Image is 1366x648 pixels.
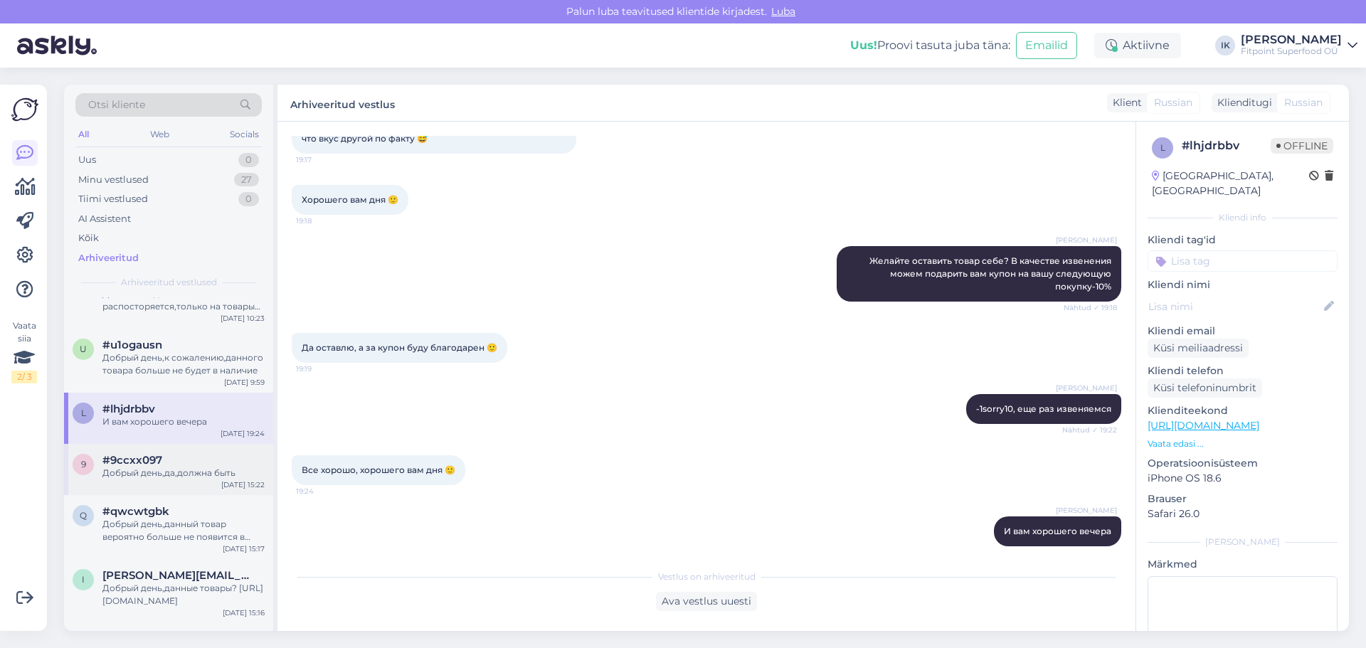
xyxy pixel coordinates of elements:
div: 0 [238,153,259,167]
span: #qwcwtgbk [102,505,169,518]
div: [PERSON_NAME] [1241,34,1342,46]
span: Vestlus on arhiveeritud [658,570,756,583]
div: [PERSON_NAME] [1148,536,1338,548]
p: Kliendi tag'id [1148,233,1338,248]
span: Да оставлю, а за купон буду благодарен 🙂 [302,342,497,353]
span: Russian [1284,95,1323,110]
img: Askly Logo [11,96,38,123]
span: Russian [1154,95,1192,110]
span: #9ccxx097 [102,454,162,467]
span: [PERSON_NAME] [1056,505,1117,516]
div: Minu vestlused [78,173,149,187]
span: Все хорошо, хорошего вам дня 🙂 [302,464,455,475]
span: Nähtud ✓ 19:24 [1061,547,1117,558]
div: AI Assistent [78,212,131,226]
p: Vaata edasi ... [1148,437,1338,450]
div: # lhjdrbbv [1182,137,1271,154]
div: IK [1215,36,1235,55]
span: 9 [81,459,86,469]
div: Aktiivne [1094,33,1181,58]
span: u [80,344,87,354]
div: [DATE] 9:59 [224,377,265,388]
span: 19:18 [296,216,349,226]
span: irina_simonova@mail.ru [102,569,250,582]
p: Klienditeekond [1148,403,1338,418]
span: 19:24 [296,486,349,496]
div: Klient [1107,95,1142,110]
span: Arhiveeritud vestlused [121,276,217,289]
button: Emailid [1016,32,1077,59]
span: 19:19 [296,363,349,374]
span: И вам хорошего вечера [1004,526,1111,536]
span: Otsi kliente [88,97,145,112]
p: Kliendi nimi [1148,277,1338,292]
div: Kliendi info [1148,211,1338,224]
span: #lhjdrbbv [102,403,155,415]
span: Хорошего вам дня 🙂 [302,194,398,205]
span: l [81,408,86,418]
a: [PERSON_NAME]Fitpoint Superfood OÜ [1241,34,1357,57]
span: Luba [767,5,800,18]
div: Ava vestlus uuesti [656,592,757,611]
div: [DATE] 15:22 [221,479,265,490]
div: Klienditugi [1212,95,1272,110]
div: Socials [227,125,262,144]
span: l [1160,142,1165,153]
div: Arhiveeritud [78,251,139,265]
span: q [80,510,87,521]
div: Добрый день,данные товары? [URL][DOMAIN_NAME] [102,582,265,607]
div: 0 [238,192,259,206]
div: [DATE] 10:23 [221,313,265,324]
div: Tiimi vestlused [78,192,148,206]
div: 27 [234,173,259,187]
div: Proovi tasuta juba täna: [850,37,1010,54]
p: Kliendi telefon [1148,363,1338,378]
label: Arhiveeritud vestlus [290,93,395,112]
span: #u1ogausn [102,339,162,351]
span: Offline [1271,138,1333,154]
div: Добрый день,данный товар вероятно больше не появится в продаже [102,518,265,543]
div: Küsi meiliaadressi [1148,339,1249,358]
div: [DATE] 15:17 [223,543,265,554]
div: [DATE] 19:24 [221,428,265,439]
div: 2 / 3 [11,371,37,383]
div: [DATE] 15:16 [223,607,265,618]
a: [URL][DOMAIN_NAME] [1148,419,1259,432]
span: Nähtud ✓ 19:18 [1064,302,1117,313]
div: Uus [78,153,96,167]
input: Lisa nimi [1148,299,1321,314]
div: Web [147,125,172,144]
span: [PERSON_NAME] [1056,235,1117,245]
span: Nähtud ✓ 19:22 [1062,425,1117,435]
input: Lisa tag [1148,250,1338,272]
div: И вам хорошего вечера [102,415,265,428]
div: Küsi telefoninumbrit [1148,378,1262,398]
div: Добрый день,к сожалению,данного товара больше не будет в наличие [102,351,265,377]
span: Желайте оставить товар себе? В качестве извенения можем подарить вам купон на вашу следующую поку... [869,255,1113,292]
span: -1sorry10, еще раз извеняемся [976,403,1111,414]
span: [PERSON_NAME] [1056,383,1117,393]
span: 19:17 [296,154,349,165]
div: [GEOGRAPHIC_DATA], [GEOGRAPHIC_DATA] [1152,169,1309,198]
p: Kliendi email [1148,324,1338,339]
p: Märkmed [1148,557,1338,572]
div: Добрый день,да,должна быть [102,467,265,479]
div: Данная скидка распосторяется,только на товары iconfit,это указано в условиях кампании [102,287,265,313]
p: Brauser [1148,492,1338,506]
div: All [75,125,92,144]
p: iPhone OS 18.6 [1148,471,1338,486]
span: i [82,574,85,585]
p: Safari 26.0 [1148,506,1338,521]
b: Uus! [850,38,877,52]
div: Fitpoint Superfood OÜ [1241,46,1342,57]
p: Operatsioonisüsteem [1148,456,1338,471]
div: Vaata siia [11,319,37,383]
div: Kõik [78,231,99,245]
